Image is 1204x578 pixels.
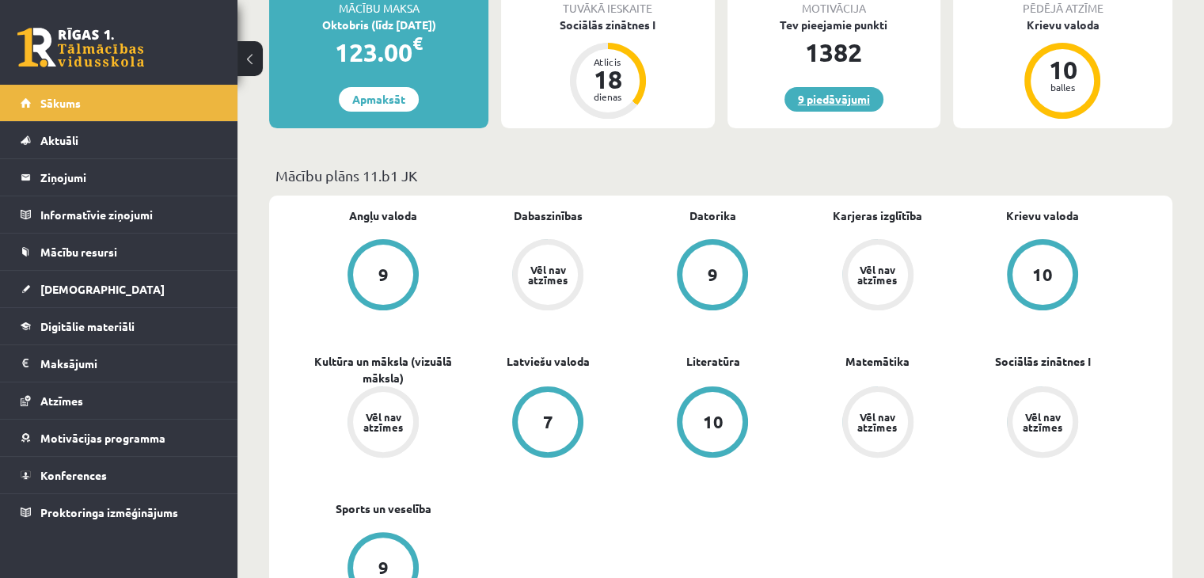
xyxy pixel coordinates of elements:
a: Digitālie materiāli [21,308,218,344]
span: [DEMOGRAPHIC_DATA] [40,282,165,296]
a: Sociālās zinātnes I [994,353,1090,370]
a: Matemātika [845,353,910,370]
a: Maksājumi [21,345,218,382]
span: Mācību resursi [40,245,117,259]
span: Aktuāli [40,133,78,147]
div: balles [1039,82,1086,92]
a: Kultūra un māksla (vizuālā māksla) [301,353,465,386]
a: Literatūra [686,353,739,370]
div: dienas [584,92,632,101]
span: Sākums [40,96,81,110]
a: Vēl nav atzīmes [465,239,630,314]
div: 9 [708,266,718,283]
div: Vēl nav atzīmes [856,264,900,285]
div: Vēl nav atzīmes [856,412,900,432]
div: 10 [1039,57,1086,82]
div: Sociālās zinātnes I [501,17,714,33]
div: 10 [1032,266,1053,283]
a: Vēl nav atzīmes [796,386,960,461]
a: Dabaszinības [514,207,583,224]
span: Atzīmes [40,394,83,408]
a: Atzīmes [21,382,218,419]
div: Tev pieejamie punkti [727,17,940,33]
a: 9 piedāvājumi [784,87,883,112]
a: Latviešu valoda [507,353,590,370]
div: Krievu valoda [953,17,1172,33]
p: Mācību plāns 11.b1 JK [275,165,1166,186]
a: Sports un veselība [336,500,431,517]
a: Motivācijas programma [21,420,218,456]
span: Proktoringa izmēģinājums [40,505,178,519]
a: Ziņojumi [21,159,218,196]
a: Informatīvie ziņojumi [21,196,218,233]
div: Atlicis [584,57,632,67]
span: € [412,32,423,55]
a: Vēl nav atzīmes [960,386,1125,461]
div: 123.00 [269,33,488,71]
span: Konferences [40,468,107,482]
a: Krievu valoda 10 balles [953,17,1172,121]
a: Konferences [21,457,218,493]
a: 10 [630,386,795,461]
div: 9 [378,266,389,283]
div: Oktobris (līdz [DATE]) [269,17,488,33]
a: Angļu valoda [349,207,417,224]
a: Sākums [21,85,218,121]
div: 18 [584,67,632,92]
a: 7 [465,386,630,461]
a: Krievu valoda [1006,207,1079,224]
a: [DEMOGRAPHIC_DATA] [21,271,218,307]
legend: Ziņojumi [40,159,218,196]
div: Vēl nav atzīmes [526,264,570,285]
a: Karjeras izglītība [833,207,922,224]
a: Datorika [689,207,736,224]
legend: Maksājumi [40,345,218,382]
a: Vēl nav atzīmes [796,239,960,314]
div: 10 [702,413,723,431]
a: Vēl nav atzīmes [301,386,465,461]
a: Sociālās zinātnes I Atlicis 18 dienas [501,17,714,121]
a: Rīgas 1. Tālmācības vidusskola [17,28,144,67]
a: 10 [960,239,1125,314]
a: 9 [301,239,465,314]
div: 1382 [727,33,940,71]
div: Vēl nav atzīmes [1020,412,1065,432]
legend: Informatīvie ziņojumi [40,196,218,233]
a: Proktoringa izmēģinājums [21,494,218,530]
div: 7 [543,413,553,431]
span: Motivācijas programma [40,431,165,445]
a: Apmaksāt [339,87,419,112]
a: Mācību resursi [21,234,218,270]
span: Digitālie materiāli [40,319,135,333]
div: Vēl nav atzīmes [361,412,405,432]
a: Aktuāli [21,122,218,158]
a: 9 [630,239,795,314]
div: 9 [378,559,389,576]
